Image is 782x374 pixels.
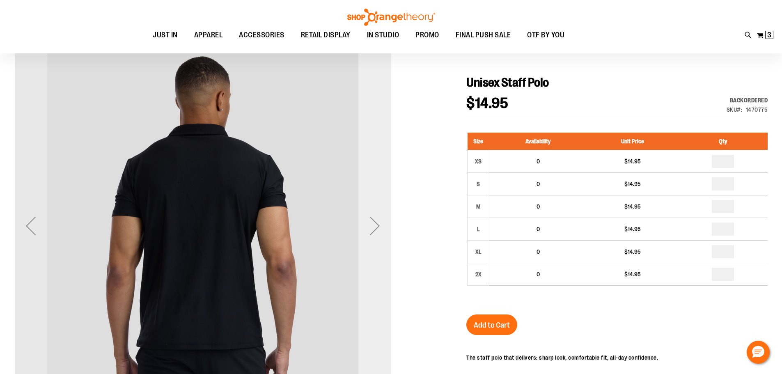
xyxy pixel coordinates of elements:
[727,96,768,104] div: Availability
[679,133,768,150] th: Qty
[472,268,484,280] div: 2X
[746,106,768,114] div: 1470775
[537,158,540,165] span: 0
[472,178,484,190] div: S
[466,76,549,89] span: Unisex Staff Polo
[231,26,293,45] a: ACCESSORIES
[447,26,519,45] a: FINAL PUSH SALE
[519,26,573,45] a: OTF BY YOU
[591,157,674,165] div: $14.95
[472,246,484,258] div: XL
[474,321,510,330] span: Add to Cart
[747,341,770,364] button: Hello, have a question? Let’s chat.
[186,26,231,45] a: APPAREL
[472,155,484,167] div: XS
[407,26,447,45] a: PROMO
[346,9,436,26] img: Shop Orangetheory
[293,26,359,45] a: RETAIL DISPLAY
[301,26,351,44] span: RETAIL DISPLAY
[727,96,768,104] div: Backordered
[537,181,540,187] span: 0
[466,314,517,335] button: Add to Cart
[359,26,408,44] a: IN STUDIO
[537,226,540,232] span: 0
[367,26,399,44] span: IN STUDIO
[587,133,678,150] th: Unit Price
[415,26,439,44] span: PROMO
[527,26,564,44] span: OTF BY YOU
[537,271,540,278] span: 0
[489,133,587,150] th: Availability
[591,270,674,278] div: $14.95
[591,202,674,211] div: $14.95
[727,106,743,113] strong: SKU
[591,180,674,188] div: $14.95
[153,26,178,44] span: JUST IN
[194,26,223,44] span: APPAREL
[472,200,484,213] div: M
[466,353,658,362] p: The staff polo that delivers: sharp look, comfortable fit, all-day confidence.
[456,26,511,44] span: FINAL PUSH SALE
[472,223,484,235] div: L
[591,225,674,233] div: $14.95
[239,26,284,44] span: ACCESSORIES
[144,26,186,45] a: JUST IN
[537,248,540,255] span: 0
[468,133,489,150] th: Size
[537,203,540,210] span: 0
[767,31,771,39] span: 3
[591,248,674,256] div: $14.95
[466,95,508,112] span: $14.95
